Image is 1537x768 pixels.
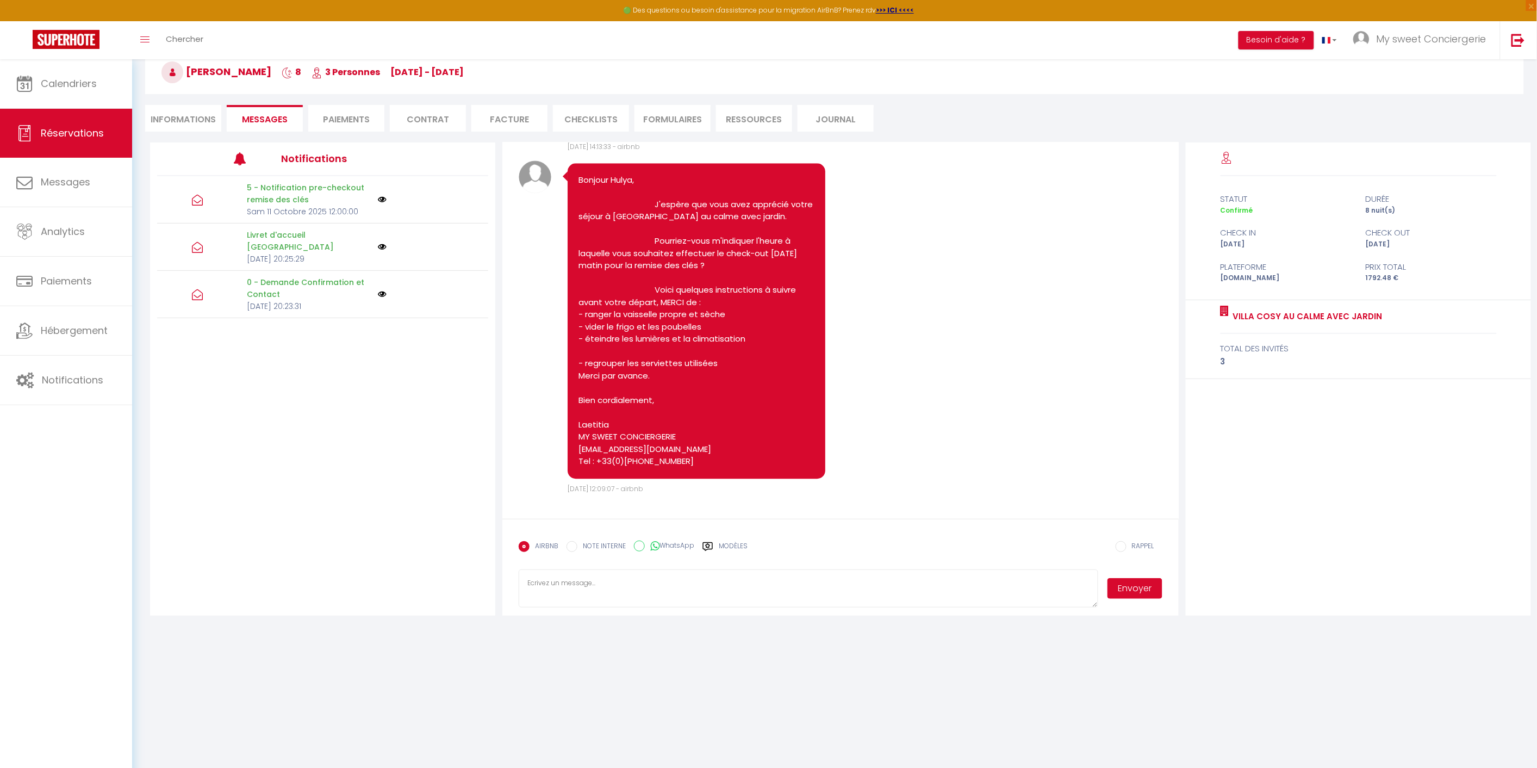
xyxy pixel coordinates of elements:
[568,142,640,151] span: [DATE] 14:13:33 - airbnb
[876,5,914,15] a: >>> ICI <<<<
[1213,193,1358,206] div: statut
[1127,541,1154,553] label: RAPPEL
[247,300,370,312] p: [DATE] 20:23:31
[247,276,370,300] p: 0 - Demande Confirmation et Contact
[247,206,370,218] p: Sam 11 Octobre 2025 12:00:00
[41,274,92,288] span: Paiements
[145,105,221,132] li: Informations
[282,66,301,78] span: 8
[247,229,370,253] p: Livret d'accueil [GEOGRAPHIC_DATA]
[390,105,466,132] li: Contrat
[1239,31,1314,49] button: Besoin d'aide ?
[242,113,288,126] span: Messages
[42,373,103,387] span: Notifications
[166,33,203,45] span: Chercher
[519,160,551,193] img: avatar.png
[158,21,211,59] a: Chercher
[1213,226,1358,239] div: check in
[1221,206,1253,215] span: Confirmé
[281,146,419,171] h3: Notifications
[161,65,271,78] span: [PERSON_NAME]
[1359,261,1504,274] div: Prix total
[41,126,104,140] span: Réservations
[247,253,370,265] p: [DATE] 20:25:29
[1213,239,1358,250] div: [DATE]
[471,105,547,132] li: Facture
[634,105,711,132] li: FORMULAIRES
[1353,31,1370,47] img: ...
[719,541,748,560] label: Modèles
[247,182,370,206] p: 5 - Notification pre-checkout remise des clés
[312,66,380,78] span: 3 Personnes
[1221,342,1497,355] div: total des invités
[645,541,694,553] label: WhatsApp
[530,541,558,553] label: AIRBNB
[1359,206,1504,216] div: 8 nuit(s)
[1107,578,1162,599] button: Envoyer
[1359,193,1504,206] div: durée
[1511,33,1525,47] img: logout
[41,225,85,238] span: Analytics
[798,105,874,132] li: Journal
[1359,273,1504,283] div: 1792.48 €
[308,105,384,132] li: Paiements
[1213,261,1358,274] div: Plateforme
[378,195,387,204] img: NO IMAGE
[1359,239,1504,250] div: [DATE]
[716,105,792,132] li: Ressources
[390,66,464,78] span: [DATE] - [DATE]
[1229,310,1383,323] a: Villa cosy au calme avec jardin
[1377,32,1486,46] span: My sweet Conciergerie
[378,243,387,251] img: NO IMAGE
[33,30,99,49] img: Super Booking
[577,541,626,553] label: NOTE INTERNE
[568,484,643,493] span: [DATE] 12:09:07 - airbnb
[1359,226,1504,239] div: check out
[1345,21,1500,59] a: ... My sweet Conciergerie
[41,324,108,337] span: Hébergement
[553,105,629,132] li: CHECKLISTS
[1213,273,1358,283] div: [DOMAIN_NAME]
[41,175,90,189] span: Messages
[378,290,387,299] img: NO IMAGE
[1221,355,1497,368] div: 3
[578,174,814,468] pre: Bonjour Hulya, J'espère que vous avez apprécié votre séjour à [GEOGRAPHIC_DATA] au calme avec jar...
[41,77,97,90] span: Calendriers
